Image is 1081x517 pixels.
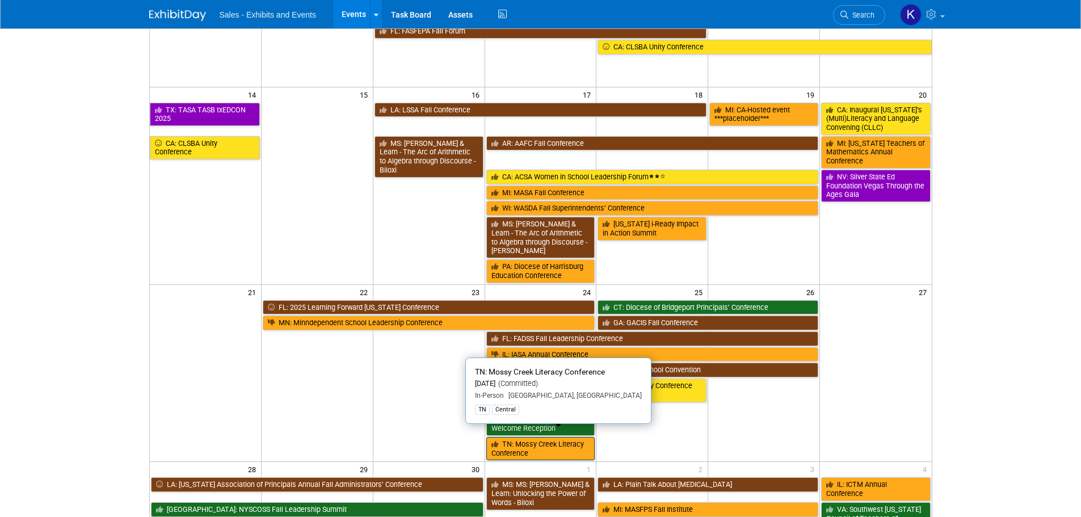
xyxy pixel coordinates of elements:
a: MI: [US_STATE] Teachers of Mathematics Annual Conference [821,136,930,169]
a: Search [833,5,885,25]
a: MI: MASA Fall Conference [486,186,819,200]
span: 3 [809,462,819,476]
a: CA: CLSBA Unity Conference [150,136,260,159]
a: MS: [PERSON_NAME] & Learn - The Arc of Arithmetic to Algebra through Discourse - [PERSON_NAME] [486,217,595,258]
a: CA: ACSA Women in School Leadership Forum [486,170,819,184]
span: 2 [697,462,708,476]
a: WI: WASDA Fall Superintendents’ Conference [486,201,819,216]
a: MS: [PERSON_NAME] & Learn - The Arc of Arithmetic to Algebra through Discourse - Biloxi [375,136,483,178]
div: [DATE] [475,379,642,389]
span: 23 [470,285,485,299]
span: 21 [247,285,261,299]
img: Kara Haven [900,4,922,26]
span: 17 [582,87,596,102]
span: (Committed) [495,379,538,388]
a: PA: Diocese of Harrisburg Education Conference [486,259,595,283]
a: FL: FADSS Fall Leadership Conference [486,331,819,346]
span: 16 [470,87,485,102]
a: GA: GACIS Fall Conference [598,316,818,330]
a: CA: CLSBA Unity Conference [598,40,931,54]
a: FL: 2025 Learning Forward [US_STATE] Conference [263,300,595,315]
span: 26 [805,285,819,299]
span: Sales - Exhibits and Events [220,10,316,19]
span: 18 [693,87,708,102]
a: FL: FASFEPA Fall Forum [375,24,707,39]
a: CA: Inaugural [US_STATE]’s (Multi)Literacy and Language Convening (CLLC) [821,103,930,135]
a: IL: IASA Annual Conference [486,347,819,362]
a: LA: Plain Talk About [MEDICAL_DATA] [598,477,818,492]
span: 14 [247,87,261,102]
span: 20 [918,87,932,102]
span: 15 [359,87,373,102]
a: LA: LSSA Fall Conference [375,103,707,117]
a: [GEOGRAPHIC_DATA]: NYSCOSS Fall Leadership Summit [151,502,483,517]
span: 25 [693,285,708,299]
a: SC: 2025 Southeast [DEMOGRAPHIC_DATA] School Convention [486,363,819,377]
span: Search [848,11,874,19]
a: CT: Diocese of Bridgeport Principals’ Conference [598,300,818,315]
a: TX: TASA TASB txEDCON 2025 [150,103,260,126]
span: 22 [359,285,373,299]
a: MI: CA-Hosted event ***placeholder*** [709,103,818,126]
span: In-Person [475,392,504,400]
span: 19 [805,87,819,102]
span: 30 [470,462,485,476]
span: 29 [359,462,373,476]
span: 1 [586,462,596,476]
img: ExhibitDay [149,10,206,21]
span: 27 [918,285,932,299]
a: NV: Silver State Ed Foundation Vegas Through the Ages Gala [821,170,930,202]
a: AR: AAFC Fall Conference [486,136,819,151]
a: MN: Minndependent School Leadership Conference [263,316,595,330]
span: 24 [582,285,596,299]
a: MS: MS: [PERSON_NAME] & Learn: Unlocking the Power of Words - Biloxi [486,477,595,510]
a: TN: Mossy Creek Literacy Conference [486,437,595,460]
div: TN [475,405,490,415]
span: 4 [922,462,932,476]
div: Central [492,405,519,415]
span: TN: Mossy Creek Literacy Conference [475,367,605,376]
a: LA: [US_STATE] Association of Principals Annual Fall Administrators’ Conference [151,477,483,492]
a: MI: MASFPS Fall Institute [598,502,818,517]
a: IL: ICTM Annual Conference [821,477,930,501]
a: [US_STATE] i-Ready Impact in Action Summit [598,217,706,240]
span: [GEOGRAPHIC_DATA], [GEOGRAPHIC_DATA] [504,392,642,400]
span: 28 [247,462,261,476]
